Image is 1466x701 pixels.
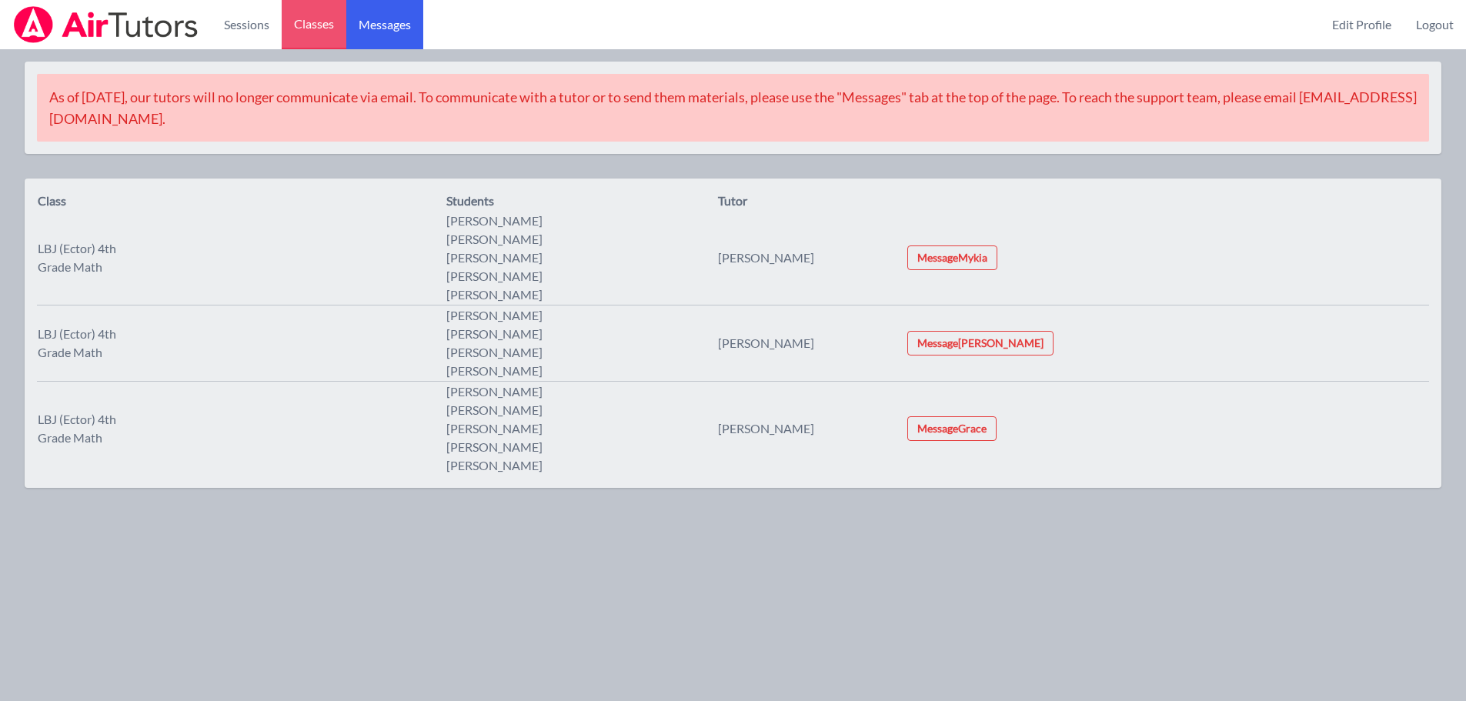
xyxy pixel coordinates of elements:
li: [PERSON_NAME] [446,382,543,401]
div: LBJ (Ector) 4th Grade Math [38,410,139,447]
li: [PERSON_NAME] [446,456,543,475]
th: Class [37,191,446,211]
div: [PERSON_NAME] [718,249,896,267]
div: As of [DATE], our tutors will no longer communicate via email. To communicate with a tutor or to ... [37,74,1429,142]
span: Messages [359,15,411,34]
th: Tutor [717,191,1429,211]
li: [PERSON_NAME] [446,419,543,438]
th: Students [446,191,717,211]
li: [PERSON_NAME] [446,230,543,249]
button: MessageMykia [907,245,997,270]
li: [PERSON_NAME] [446,438,543,456]
div: [PERSON_NAME] [718,419,896,438]
div: [PERSON_NAME] [718,334,896,352]
li: [PERSON_NAME] [446,306,543,325]
li: [PERSON_NAME] [446,362,543,380]
button: Message[PERSON_NAME] [907,331,1054,356]
li: [PERSON_NAME] [446,249,543,267]
li: [PERSON_NAME] [446,343,543,362]
li: [PERSON_NAME] [446,212,543,230]
li: [PERSON_NAME] [446,267,543,285]
li: [PERSON_NAME] [446,325,543,343]
img: Airtutors Logo [12,6,199,43]
li: [PERSON_NAME] [446,401,543,419]
li: [PERSON_NAME] [446,285,543,304]
button: MessageGrace [907,416,997,441]
div: LBJ (Ector) 4th Grade Math [38,325,139,362]
div: LBJ (Ector) 4th Grade Math [38,239,139,276]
